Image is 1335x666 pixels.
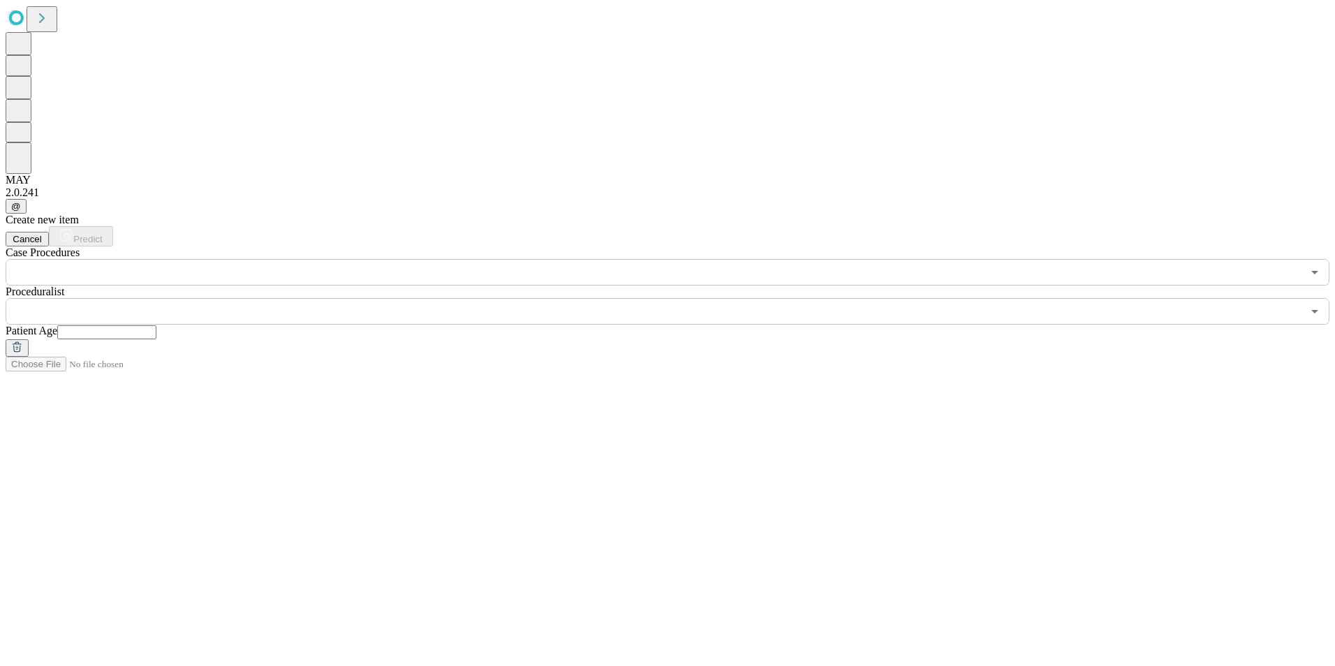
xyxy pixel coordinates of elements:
button: Open [1305,262,1325,282]
span: Scheduled Procedure [6,246,80,258]
span: Proceduralist [6,286,64,297]
span: Patient Age [6,325,57,336]
div: 2.0.241 [6,186,1329,199]
button: Cancel [6,232,49,246]
span: Predict [73,234,102,244]
button: @ [6,199,27,214]
button: Open [1305,302,1325,321]
button: Predict [49,226,113,246]
span: @ [11,201,21,212]
span: Cancel [13,234,42,244]
span: Create new item [6,214,79,225]
div: MAY [6,174,1329,186]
